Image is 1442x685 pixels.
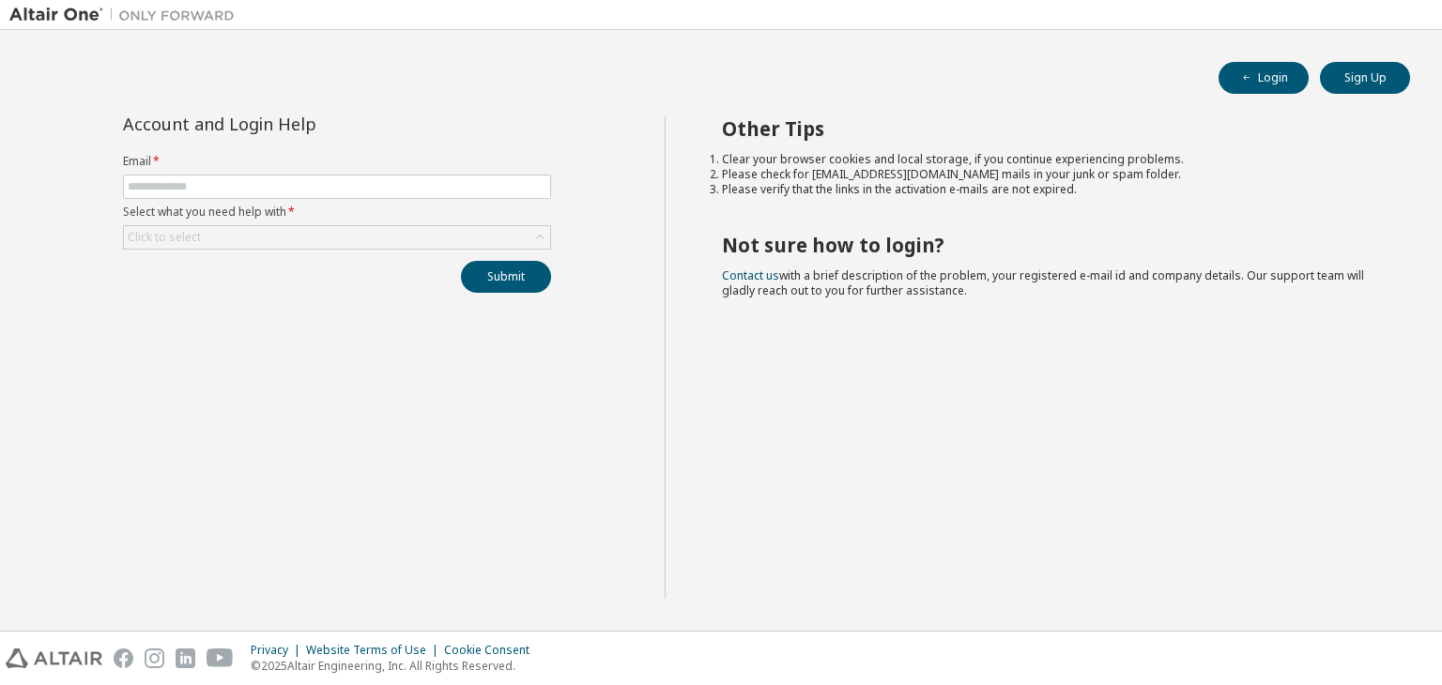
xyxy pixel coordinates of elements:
div: Website Terms of Use [306,643,444,658]
img: instagram.svg [145,648,164,668]
div: Click to select [124,226,550,249]
img: Altair One [9,6,244,24]
label: Email [123,154,551,169]
div: Account and Login Help [123,116,466,131]
img: youtube.svg [207,648,234,668]
label: Select what you need help with [123,205,551,220]
img: facebook.svg [114,648,133,668]
div: Cookie Consent [444,643,541,658]
img: linkedin.svg [176,648,195,668]
button: Sign Up [1320,62,1410,94]
a: Contact us [722,267,779,283]
button: Submit [461,261,551,293]
li: Please check for [EMAIL_ADDRESS][DOMAIN_NAME] mails in your junk or spam folder. [722,167,1377,182]
h2: Not sure how to login? [722,233,1377,257]
li: Clear your browser cookies and local storage, if you continue experiencing problems. [722,152,1377,167]
div: Privacy [251,643,306,658]
div: Click to select [128,230,201,245]
li: Please verify that the links in the activation e-mails are not expired. [722,182,1377,197]
p: © 2025 Altair Engineering, Inc. All Rights Reserved. [251,658,541,674]
h2: Other Tips [722,116,1377,141]
img: altair_logo.svg [6,648,102,668]
button: Login [1219,62,1309,94]
span: with a brief description of the problem, your registered e-mail id and company details. Our suppo... [722,267,1364,298]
